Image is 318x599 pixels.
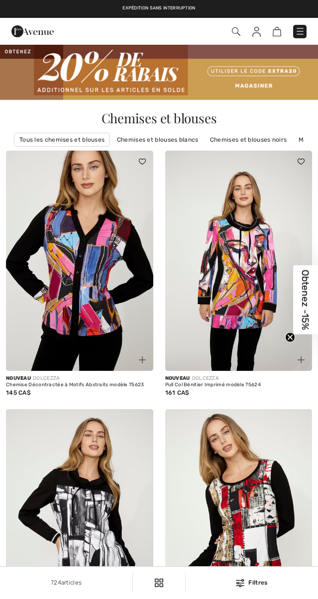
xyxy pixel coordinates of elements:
[252,27,261,37] img: Mes infos
[236,579,244,587] img: Filtres
[102,109,217,127] span: Chemises et blouses
[155,579,163,587] img: Filtres
[6,151,153,371] img: Chemise Décontractée à Motifs Abstraits modèle 75623. As sample
[51,579,61,586] span: 724
[165,382,313,388] div: Pull Col Bénitier Imprimé modèle 75624
[273,27,281,36] img: Panier d'achat
[165,375,313,382] div: DOLCEZZA
[293,265,318,334] div: Obtenez -15%Close teaser
[298,356,305,363] img: plus_v2.svg
[205,133,292,146] a: Chemises et blouses noirs
[11,27,54,35] a: 1ère Avenue
[6,375,153,382] div: DOLCEZZA
[6,375,31,381] span: Nouveau
[300,269,312,330] span: Obtenez -15%
[192,578,312,587] div: Filtres
[295,26,305,36] img: Menu
[232,27,240,36] img: Recherche
[6,382,153,388] div: Chemise Décontractée à Motifs Abstraits modèle 75623
[298,159,305,165] img: heart_black_full.svg
[165,151,313,371] img: Pull Col Bénitier Imprimé modèle 75624. As sample
[165,389,190,396] span: 161 CA$
[165,375,190,381] span: Nouveau
[285,332,295,342] button: Close teaser
[14,133,110,147] a: Tous les chemises et blouses
[139,159,146,165] img: heart_black_full.svg
[139,356,146,363] img: plus_v2.svg
[11,21,54,41] img: 1ère Avenue
[112,133,204,146] a: Chemises et blouses blancs
[6,389,31,396] span: 145 CA$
